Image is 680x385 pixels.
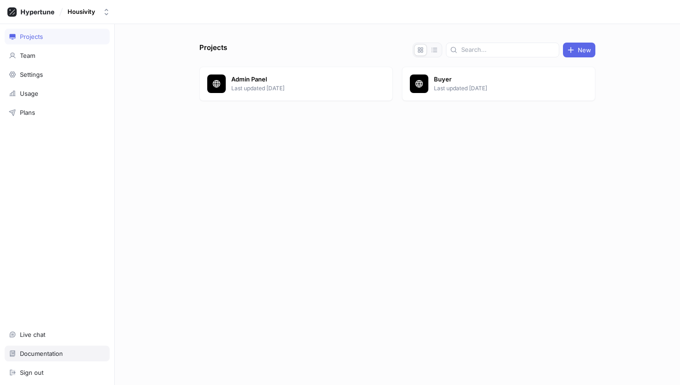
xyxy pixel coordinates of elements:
[68,8,95,16] div: Housivity
[20,71,43,78] div: Settings
[578,47,591,53] span: New
[461,45,555,55] input: Search...
[199,43,227,57] p: Projects
[5,86,110,101] a: Usage
[231,75,365,84] p: Admin Panel
[5,105,110,120] a: Plans
[434,75,568,84] p: Buyer
[20,350,63,357] div: Documentation
[563,43,595,57] button: New
[20,331,45,338] div: Live chat
[20,90,38,97] div: Usage
[20,52,35,59] div: Team
[20,33,43,40] div: Projects
[231,84,365,93] p: Last updated [DATE]
[20,109,35,116] div: Plans
[64,4,114,19] button: Housivity
[434,84,568,93] p: Last updated [DATE]
[5,346,110,361] a: Documentation
[5,48,110,63] a: Team
[5,67,110,82] a: Settings
[20,369,43,376] div: Sign out
[5,29,110,44] a: Projects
